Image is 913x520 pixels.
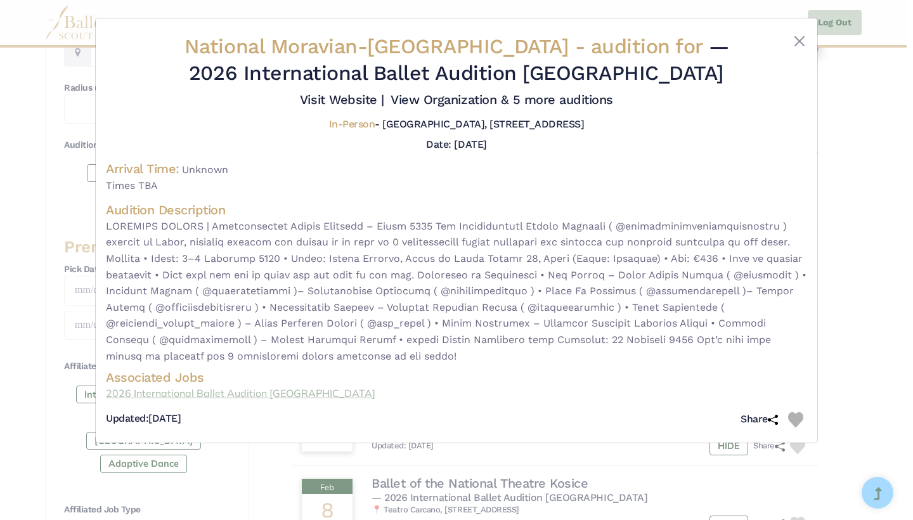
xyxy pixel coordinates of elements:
[426,138,486,150] h5: Date: [DATE]
[189,34,728,85] span: — 2026 International Ballet Audition [GEOGRAPHIC_DATA]
[300,92,384,107] a: Visit Website |
[741,413,778,426] h5: Share
[106,369,807,386] h4: Associated Jobs
[106,161,179,176] h4: Arrival Time:
[106,386,807,402] a: 2026 International Ballet Audition [GEOGRAPHIC_DATA]
[185,34,709,58] span: National Moravian-[GEOGRAPHIC_DATA] -
[106,412,181,426] h5: [DATE]
[106,202,807,218] h4: Audition Description
[182,164,228,176] span: Unknown
[106,178,807,194] span: Times TBA
[106,218,807,364] span: LOREMIPS DOLORS | Ametconsectet Adipis Elitsedd – Eiusm 5335 Tem Incididuntutl Etdolo Magnaali ( ...
[391,92,613,107] a: View Organization & 5 more auditions
[329,118,375,130] span: In-Person
[106,412,148,424] span: Updated:
[591,34,703,58] span: audition for
[329,118,585,131] h5: - [GEOGRAPHIC_DATA], [STREET_ADDRESS]
[792,34,807,49] button: Close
